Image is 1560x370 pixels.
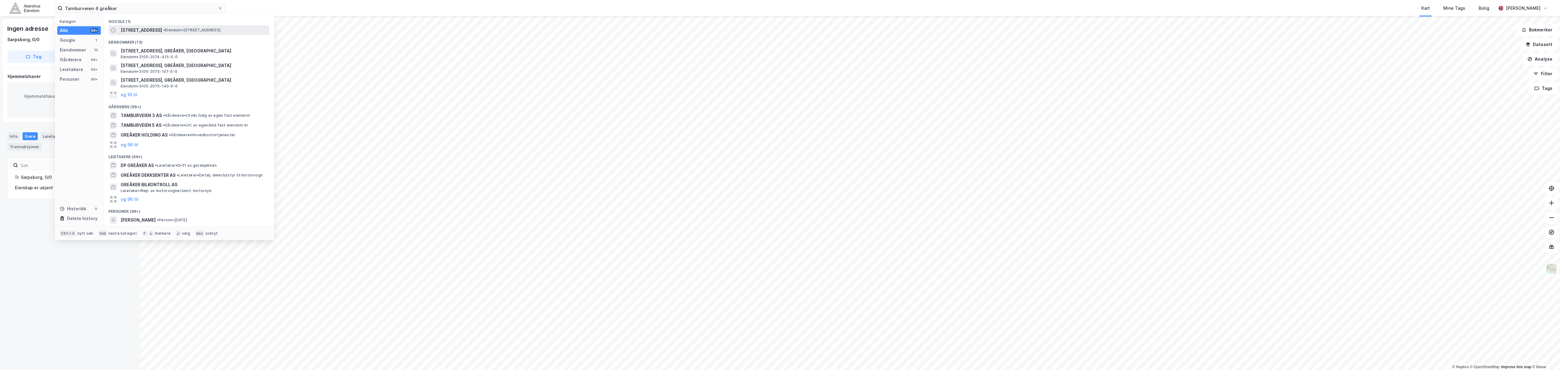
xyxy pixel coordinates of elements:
button: og 10 til [121,91,137,98]
div: Google [60,37,75,44]
button: Analyse [1522,53,1558,65]
div: Eierskap er ukjent [15,184,125,191]
a: Mapbox [1452,365,1469,369]
span: Leietaker • Rep. av motorvogner/unnt. motorsyk. [121,188,212,193]
div: Kart [1421,5,1430,12]
div: Hjemmelshavere for denne eiendommen er ikke definert [8,83,133,117]
span: [STREET_ADDRESS], GREÅKER, [GEOGRAPHIC_DATA] [121,76,267,84]
span: • [163,123,165,127]
span: • [169,133,171,137]
button: Tags [1529,82,1558,94]
div: markere [155,231,171,236]
img: Z [1546,263,1557,275]
div: Sarpsborg, 0/0 [7,36,40,43]
span: TAMBURVEIEN 5 AS [121,122,161,129]
a: Improve this map [1501,365,1531,369]
div: 99+ [90,57,98,62]
div: Mine Tags [1443,5,1465,12]
div: 99+ [90,77,98,82]
div: Hjemmelshaver [8,73,133,80]
button: og 96 til [121,141,138,148]
button: Datasett [1520,38,1558,51]
span: [STREET_ADDRESS], GREÅKER, [GEOGRAPHIC_DATA] [121,47,267,55]
div: 13 [94,48,98,52]
button: Filter [1528,68,1558,80]
div: Info [7,132,20,140]
div: Delete history [67,215,97,222]
div: [PERSON_NAME] [1506,5,1540,12]
div: 0 [94,206,98,211]
span: GREÅKER HOLDING AS [121,131,168,139]
span: GREÅKER DEKKSENTER AS [121,172,175,179]
img: akershus-eiendom-logo.9091f326c980b4bce74ccdd9f866810c.svg [10,3,40,13]
div: Sarpsborg, 0/0 [21,174,125,181]
span: TAMBURVEIEN 3 AS [121,112,162,119]
span: Person • [DATE] [157,218,187,222]
div: nytt søk [77,231,94,236]
button: Bokmerker [1516,24,1558,36]
button: Tag [7,51,60,63]
div: Eiere [23,132,38,140]
div: 99+ [90,67,98,72]
div: Personer [60,76,80,83]
div: esc [195,230,204,237]
div: Leietakere [60,66,83,73]
a: OpenStreetMap [1470,365,1500,369]
div: Kontrollprogram for chat [1530,341,1560,370]
span: Leietaker • Drift av gatekjøkken [155,163,217,168]
div: Personer (99+) [104,204,274,215]
span: [STREET_ADDRESS], GREÅKER, [GEOGRAPHIC_DATA] [121,62,267,69]
div: Leietakere [40,132,67,140]
span: • [163,28,165,32]
div: Kategori [60,19,101,24]
div: Eiendommer [60,46,86,54]
div: avbryt [205,231,218,236]
div: Leietakere (99+) [104,150,274,161]
span: Eiendom • [STREET_ADDRESS] [163,28,221,33]
span: • [177,173,179,177]
span: [STREET_ADDRESS] [121,27,162,34]
span: Eiendom • 3105-2074-415-0-0 [121,55,178,59]
div: tab [98,230,107,237]
span: • [155,163,157,168]
div: Gårdeiere [60,56,82,63]
iframe: Chat Widget [1530,341,1560,370]
span: • [163,113,165,118]
span: Gårdeiere • Utvikl./salg av egen fast eiendom [163,113,250,118]
div: velg [182,231,190,236]
span: Gårdeiere • Utl. av egen/leid fast eiendom el. [163,123,249,128]
div: Bolig [1479,5,1489,12]
div: 99+ [90,28,98,33]
span: DP GREÅKER AS [121,162,154,169]
button: og 96 til [121,196,138,203]
span: • [157,218,159,222]
div: Eiendommer (13) [104,35,274,46]
div: 1 [94,38,98,43]
div: Ingen adresse [7,24,49,34]
span: [PERSON_NAME] [121,216,156,224]
div: Alle [60,27,68,34]
span: Gårdeiere • Hovedkontortjenester [169,133,235,137]
div: Google (1) [104,14,274,25]
div: Transaksjoner [7,143,42,151]
div: Gårdeiere (99+) [104,100,274,111]
div: Ctrl + k [60,230,76,237]
span: Eiendom • 3105-2075-140-0-0 [121,84,178,89]
input: Søk på adresse, matrikkel, gårdeiere, leietakere eller personer [62,4,218,13]
div: neste kategori [108,231,137,236]
span: Eiendom • 3105-2075-107-0-0 [121,69,177,74]
span: GREÅKER BILKONTROLL AS [121,181,267,188]
div: Historikk [60,205,86,212]
span: Leietaker • Detalj. deler/utstyr til motorvogn [177,173,263,178]
input: Søk [18,161,85,170]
